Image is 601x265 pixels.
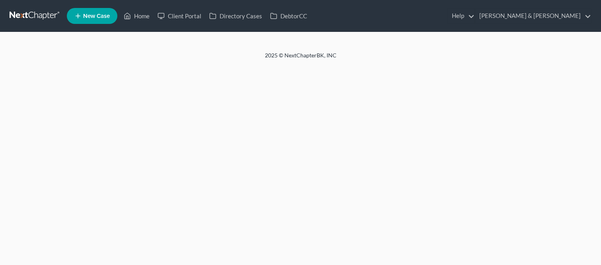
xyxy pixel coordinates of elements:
a: Client Portal [154,9,205,23]
a: Directory Cases [205,9,266,23]
new-legal-case-button: New Case [67,8,117,24]
a: Help [448,9,475,23]
a: Home [120,9,154,23]
div: 2025 © NextChapterBK, INC [74,51,527,66]
a: DebtorCC [266,9,311,23]
a: [PERSON_NAME] & [PERSON_NAME] [475,9,591,23]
